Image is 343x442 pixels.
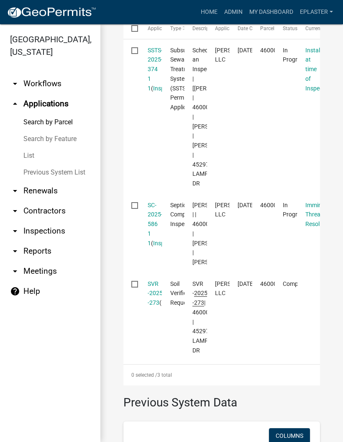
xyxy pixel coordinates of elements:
a: SVR -2025 -273 [148,280,163,306]
datatable-header-cell: Date Created [230,18,252,39]
span: Date Created [238,26,267,31]
i: help [10,286,20,296]
datatable-header-cell: Select [123,18,139,39]
span: 08/29/2025 [238,202,255,208]
a: Inspections [153,240,183,247]
a: Home [197,4,221,20]
i: arrow_drop_up [10,99,20,109]
datatable-header-cell: Parcel ID [252,18,275,39]
span: SVR -2025 -273 | 46000991006000 | 45297 LAMPLIGHT DR [192,280,239,354]
a: Imminent Threat Resolution [305,202,333,228]
span: 08/18/2025 [238,280,255,287]
h3: Previous System Data [123,385,320,411]
datatable-header-cell: Description [184,18,207,39]
i: arrow_drop_down [10,186,20,196]
i: arrow_drop_down [10,206,20,216]
div: ( ) [148,279,154,308]
span: Parcel ID [260,26,280,31]
div: ( ) [148,200,154,248]
a: Inspections [153,85,183,92]
span: Application Number [148,26,193,31]
span: 0 selected / [131,372,157,378]
span: Status [283,26,297,31]
span: 46000991006000 [260,202,307,208]
div: ( ) [148,46,154,93]
span: In Progress [283,202,306,218]
span: Roisum LLC [215,280,260,297]
a: Inspections [161,299,192,306]
datatable-header-cell: Status [275,18,297,39]
span: 08/29/2025 [238,47,255,54]
span: Schedule an Inspection | [Brittany Tollefson] | 46000991006000 | ALEC SPILLUM | RACHEL R SPILLUM ... [192,47,241,187]
datatable-header-cell: Type [162,18,184,39]
span: Septic Compliance Inspection [170,202,201,228]
span: Roisum LLC [215,47,260,63]
i: arrow_drop_down [10,246,20,256]
i: arrow_drop_down [10,226,20,236]
i: arrow_drop_down [10,79,20,89]
span: Description [192,26,218,31]
i: arrow_drop_down [10,266,20,276]
a: Installer at time of Inspection [305,47,333,92]
span: 46000991006000 [260,280,307,287]
span: In Progress [283,47,306,63]
a: eplaster [297,4,336,20]
span: Roisum LLC [215,202,260,218]
a: SSTS-2025-374 1 1 [148,47,163,92]
span: Type [170,26,181,31]
span: 46000991006000 [260,47,307,54]
span: Soil Verification Request [170,280,200,306]
span: Completed [283,280,311,287]
a: My Dashboard [246,4,297,20]
div: 3 total [123,365,320,385]
span: Subsurface Sewage Treatment System (SSTS) Permit Application [170,47,200,111]
span: Current Activity [305,26,340,31]
span: Applicant [215,26,237,31]
datatable-header-cell: Current Activity [297,18,320,39]
a: SC-2025-586 1 1 [148,202,163,247]
datatable-header-cell: Application Number [139,18,162,39]
a: Admin [221,4,246,20]
span: Sheila Dahl | | 46000991006000 | ALEC SPILLUM | RACHEL R SPILLUM [192,202,239,266]
datatable-header-cell: Applicant [207,18,230,39]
